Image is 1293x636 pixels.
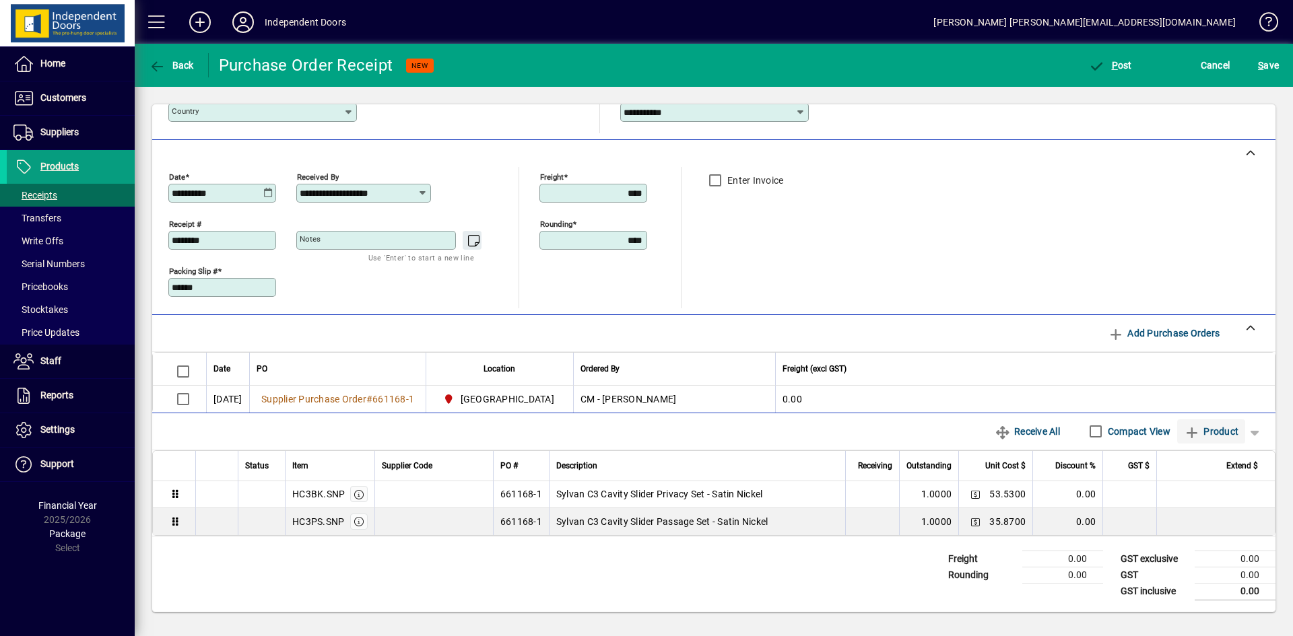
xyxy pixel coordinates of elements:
td: [DATE] [206,386,249,413]
span: [GEOGRAPHIC_DATA] [461,392,554,406]
span: Item [292,458,308,473]
span: Supplier Purchase Order [261,394,366,404]
button: Back [145,53,197,77]
td: 0.00 [1195,551,1275,567]
a: Staff [7,345,135,378]
span: Package [49,528,86,539]
td: 1.0000 [899,481,958,508]
span: Financial Year [38,500,97,511]
button: Profile [222,10,265,34]
mat-hint: Use 'Enter' to start a new line [368,250,474,265]
a: Settings [7,413,135,447]
span: Unit Cost $ [985,458,1026,473]
div: Purchase Order Receipt [219,55,393,76]
span: Freight (excl GST) [783,361,847,376]
span: Settings [40,424,75,435]
button: Receive All [989,419,1065,444]
button: Post [1085,53,1135,77]
div: HC3BK.SNP [292,487,345,501]
span: Receiving [858,458,892,473]
a: Pricebooks [7,275,135,298]
td: Sylvan C3 Cavity Slider Passage Set - Satin Nickel [549,508,845,535]
a: Home [7,47,135,81]
span: Transfers [13,213,61,223]
button: Change Price Levels [966,512,985,531]
span: Christchurch [440,391,560,407]
span: Reports [40,390,73,400]
a: Write Offs [7,229,135,252]
mat-label: Date [169,172,185,181]
span: 661168-1 [372,394,414,404]
button: Cancel [1197,53,1234,77]
td: 0.00 [1022,567,1103,583]
td: 0.00 [1032,508,1102,535]
span: Receive All [995,421,1060,442]
button: Product [1177,419,1245,444]
span: Product [1184,421,1238,442]
div: Date [213,361,242,376]
button: Save [1255,53,1282,77]
div: Independent Doors [265,11,346,33]
button: Change Price Levels [966,485,985,503]
td: 0.00 [1195,567,1275,583]
a: Suppliers [7,116,135,149]
td: GST exclusive [1114,551,1195,567]
app-page-header-button: Back [135,53,209,77]
div: Ordered By [581,361,768,376]
span: P [1112,60,1118,71]
td: 661168-1 [493,481,549,508]
a: Stocktakes [7,298,135,321]
span: Location [484,361,515,376]
td: Freight [941,551,1022,567]
div: HC3PS.SNP [292,515,344,528]
span: Price Updates [13,327,79,338]
span: Supplier Code [382,458,432,473]
td: CM - [PERSON_NAME] [573,386,775,413]
span: Write Offs [13,236,63,246]
span: S [1258,60,1263,71]
span: Home [40,58,65,69]
td: 1.0000 [899,508,958,535]
span: Ordered By [581,361,620,376]
a: Customers [7,81,135,115]
span: Pricebooks [13,281,68,292]
span: Customers [40,92,86,103]
span: Back [149,60,194,71]
span: Receipts [13,190,57,201]
span: NEW [411,61,428,70]
a: Knowledge Base [1249,3,1276,46]
span: Products [40,161,79,172]
span: Status [245,458,269,473]
td: GST [1114,567,1195,583]
span: Add Purchase Orders [1108,322,1220,344]
mat-label: Packing Slip # [169,266,218,275]
label: Compact View [1105,425,1170,438]
mat-label: Rounding [540,219,572,228]
mat-label: Notes [300,234,321,244]
mat-label: Received by [297,172,339,181]
span: ost [1088,60,1132,71]
div: PO [257,361,419,376]
a: Transfers [7,207,135,229]
td: 0.00 [1195,583,1275,600]
span: PO [257,361,267,376]
mat-label: Receipt # [169,219,201,228]
span: 35.8700 [989,515,1026,528]
td: 0.00 [1022,551,1103,567]
span: Stocktakes [13,304,68,315]
button: Add Purchase Orders [1102,321,1225,345]
div: Freight (excl GST) [783,361,1258,376]
button: Add [178,10,222,34]
a: Serial Numbers [7,252,135,275]
span: 53.5300 [989,487,1026,501]
mat-label: Country [172,106,199,116]
span: Support [40,458,74,469]
a: Supplier Purchase Order#661168-1 [257,392,419,407]
td: 661168-1 [493,508,549,535]
span: Serial Numbers [13,258,85,269]
span: ave [1258,55,1279,76]
td: GST inclusive [1114,583,1195,600]
div: [PERSON_NAME] [PERSON_NAME][EMAIL_ADDRESS][DOMAIN_NAME] [933,11,1236,33]
span: PO # [500,458,518,473]
a: Support [7,448,135,481]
